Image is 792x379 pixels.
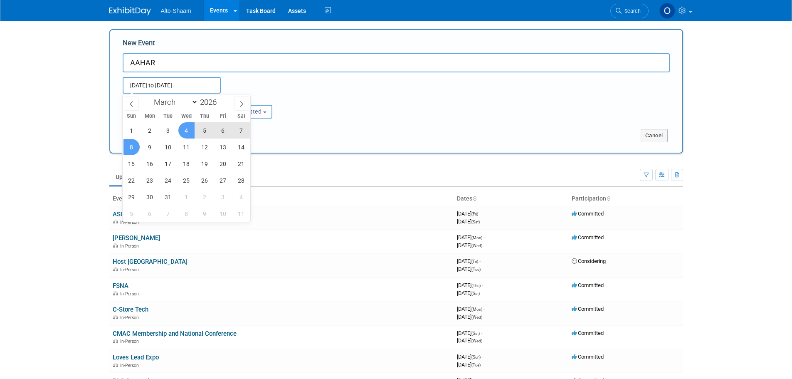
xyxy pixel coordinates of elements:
span: (Sat) [471,331,480,336]
select: Month [150,97,198,107]
span: April 5, 2026 [123,206,140,222]
div: Participation: [216,94,296,104]
img: ExhibitDay [109,7,151,15]
a: ASORE [113,211,132,218]
span: April 1, 2026 [178,189,195,205]
span: March 22, 2026 [123,172,140,188]
span: March 28, 2026 [233,172,249,188]
a: Sort by Start Date [472,195,476,202]
span: March 13, 2026 [215,139,231,155]
span: (Sat) [471,291,480,296]
span: Alto-Shaam [161,7,191,14]
span: March 26, 2026 [197,172,213,188]
img: In-Person Event [113,315,118,319]
span: March 23, 2026 [142,172,158,188]
span: - [482,282,483,288]
span: April 11, 2026 [233,206,249,222]
span: Sat [232,114,250,119]
img: In-Person Event [113,267,118,271]
span: March 31, 2026 [160,189,176,205]
span: In-Person [120,363,141,368]
span: (Thu) [471,283,481,288]
span: - [482,354,483,360]
span: March 6, 2026 [215,122,231,139]
span: [DATE] [457,234,485,240]
span: March 17, 2026 [160,156,176,172]
span: (Wed) [471,315,482,320]
a: C-Store Tech [113,306,148,313]
span: In-Person [120,243,141,249]
span: Wed [177,114,195,119]
th: Event [109,192,454,206]
span: March 9, 2026 [142,139,158,155]
span: [DATE] [457,290,480,296]
span: March 19, 2026 [197,156,213,172]
span: (Mon) [471,235,482,240]
span: [DATE] [457,306,485,312]
a: CMAC Membership and National Conference [113,330,237,337]
span: [DATE] [457,266,481,272]
label: New Event [123,38,155,51]
span: - [484,234,485,240]
span: March 2, 2026 [142,122,158,139]
img: In-Person Event [113,339,118,343]
a: Loves Lead Expo [113,354,159,361]
span: - [481,330,482,336]
span: April 2, 2026 [197,189,213,205]
a: Host [GEOGRAPHIC_DATA] [113,258,188,265]
span: (Wed) [471,243,482,248]
span: March 1, 2026 [123,122,140,139]
span: April 4, 2026 [233,189,249,205]
span: March 10, 2026 [160,139,176,155]
a: Sort by Participation Type [606,195,610,202]
span: [DATE] [457,258,481,264]
input: Name of Trade Show / Conference [123,53,670,72]
span: March 21, 2026 [233,156,249,172]
span: Committed [572,282,604,288]
th: Participation [568,192,683,206]
span: Committed [572,354,604,360]
span: March 8, 2026 [123,139,140,155]
img: In-Person Event [113,291,118,295]
img: In-Person Event [113,220,118,224]
span: Thu [195,114,214,119]
span: March 7, 2026 [233,122,249,139]
span: March 5, 2026 [197,122,213,139]
a: Search [610,4,649,18]
span: - [479,211,481,217]
span: March 4, 2026 [178,122,195,139]
span: Considering [572,258,606,264]
img: In-Person Event [113,243,118,248]
span: Sun [123,114,141,119]
span: March 27, 2026 [215,172,231,188]
span: March 24, 2026 [160,172,176,188]
span: Committed [572,211,604,217]
input: Start Date - End Date [123,77,221,94]
span: April 3, 2026 [215,189,231,205]
span: Search [622,8,641,14]
span: (Fri) [471,212,478,216]
a: FSNA [113,282,128,290]
span: (Fri) [471,259,478,264]
span: [DATE] [457,218,480,225]
img: In-Person Event [113,363,118,367]
span: [DATE] [457,282,483,288]
span: March 30, 2026 [142,189,158,205]
span: March 11, 2026 [178,139,195,155]
span: March 29, 2026 [123,189,140,205]
img: Olivia Strasser [659,3,675,19]
span: (Tue) [471,363,481,367]
span: (Sat) [471,220,480,224]
a: [PERSON_NAME] [113,234,160,242]
span: Committed [572,306,604,312]
span: [DATE] [457,211,481,217]
a: Upcoming15 [109,169,158,185]
span: March 18, 2026 [178,156,195,172]
span: March 12, 2026 [197,139,213,155]
span: (Mon) [471,307,482,312]
span: - [479,258,481,264]
span: Mon [141,114,159,119]
span: [DATE] [457,354,483,360]
span: March 3, 2026 [160,122,176,139]
span: April 9, 2026 [197,206,213,222]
